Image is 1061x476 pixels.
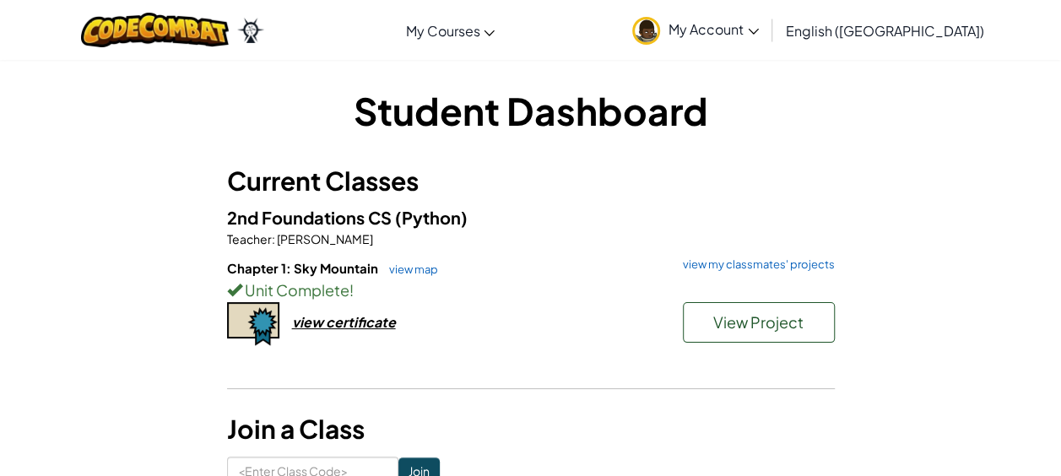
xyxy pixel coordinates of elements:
span: Chapter 1: Sky Mountain [227,260,381,276]
button: View Project [683,302,835,343]
span: ! [349,280,354,300]
span: English ([GEOGRAPHIC_DATA]) [786,22,984,40]
span: My Account [669,20,759,38]
h1: Student Dashboard [227,84,835,137]
img: certificate-icon.png [227,302,279,346]
span: View Project [713,312,804,332]
span: My Courses [405,22,479,40]
span: (Python) [395,207,468,228]
div: view certificate [292,313,396,331]
span: Teacher [227,231,272,246]
a: My Account [624,3,767,57]
img: Ozaria [237,18,264,43]
h3: Join a Class [227,410,835,448]
a: view my classmates' projects [674,259,835,270]
a: view certificate [227,313,396,331]
span: 2nd Foundations CS [227,207,395,228]
img: CodeCombat logo [81,13,229,47]
a: My Courses [397,8,503,53]
a: view map [381,262,438,276]
span: [PERSON_NAME] [275,231,373,246]
a: English ([GEOGRAPHIC_DATA]) [777,8,993,53]
span: Unit Complete [242,280,349,300]
span: : [272,231,275,246]
h3: Current Classes [227,162,835,200]
img: avatar [632,17,660,45]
